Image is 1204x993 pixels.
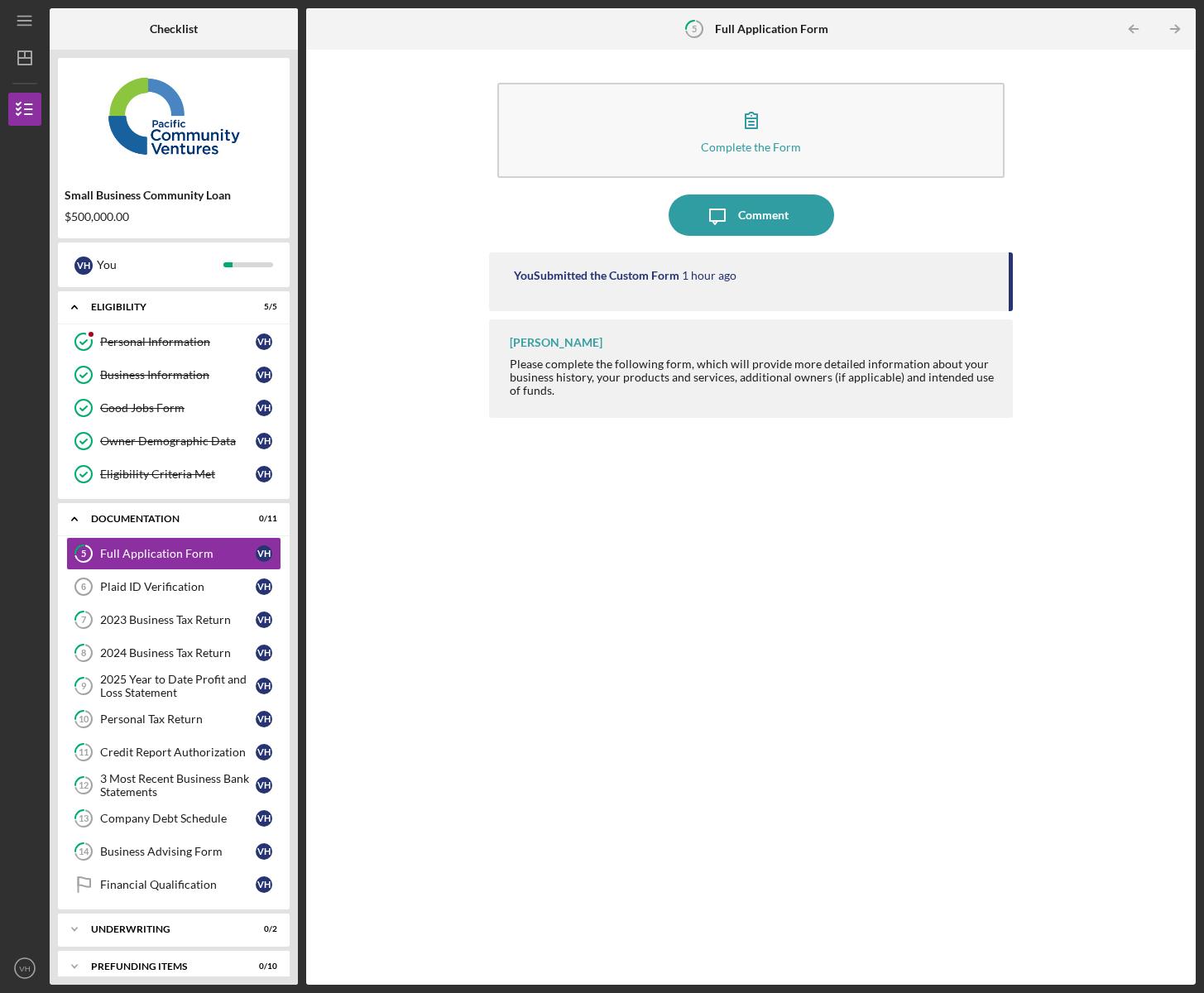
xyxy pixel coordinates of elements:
div: V H [256,578,272,595]
div: Underwriting [91,924,236,934]
div: V H [256,711,272,727]
div: Eligibility Criteria Met [100,468,256,481]
div: V H [256,333,272,350]
div: You [97,251,223,279]
a: Good Jobs FormVH [66,391,281,425]
div: Owner Demographic Data [100,434,256,448]
div: Documentation [91,514,236,524]
a: 123 Most Recent Business Bank StatementsVH [66,769,281,802]
button: VH [8,952,41,985]
a: Personal InformationVH [66,325,281,358]
div: [PERSON_NAME] [510,336,602,349]
a: 5Full Application FormVH [66,537,281,570]
button: Comment [669,194,834,236]
div: V H [256,400,272,416]
div: Credit Report Authorization [100,746,256,759]
a: 92025 Year to Date Profit and Loss StatementVH [66,669,281,703]
text: VH [19,964,30,973]
div: 0 / 10 [247,962,277,971]
div: 2025 Year to Date Profit and Loss Statement [100,673,256,699]
div: Plaid ID Verification [100,580,256,593]
b: Checklist [150,22,198,36]
a: 6Plaid ID VerificationVH [66,570,281,603]
div: You Submitted the Custom Form [514,269,679,282]
div: $500,000.00 [65,210,283,223]
a: 11Credit Report AuthorizationVH [66,736,281,769]
div: 2024 Business Tax Return [100,646,256,660]
tspan: 13 [79,813,89,824]
a: 72023 Business Tax ReturnVH [66,603,281,636]
div: V H [256,645,272,661]
a: 82024 Business Tax ReturnVH [66,636,281,669]
tspan: 11 [79,747,89,758]
div: Business Advising Form [100,845,256,858]
div: Business Information [100,368,256,381]
tspan: 10 [79,714,89,725]
div: Small Business Community Loan [65,189,283,202]
a: Owner Demographic DataVH [66,425,281,458]
a: 14Business Advising FormVH [66,835,281,868]
div: V H [256,876,272,893]
tspan: 12 [79,780,89,791]
div: 0 / 11 [247,514,277,524]
div: V H [256,466,272,482]
tspan: 5 [692,23,697,34]
div: 3 Most Recent Business Bank Statements [100,772,256,799]
tspan: 9 [81,681,87,692]
div: 2023 Business Tax Return [100,613,256,626]
img: Product logo [58,66,290,165]
time: 2025-10-08 16:31 [682,269,736,282]
tspan: 8 [81,648,86,659]
div: Company Debt Schedule [100,812,256,825]
div: Prefunding Items [91,962,236,971]
div: Full Application Form [100,547,256,560]
div: Good Jobs Form [100,401,256,415]
tspan: 14 [79,847,89,857]
a: Business InformationVH [66,358,281,391]
div: V H [256,612,272,628]
b: Full Application Form [715,22,828,36]
div: Comment [738,194,789,236]
div: Eligibility [91,302,236,312]
div: Personal Information [100,335,256,348]
div: Complete the Form [701,141,801,153]
tspan: 5 [81,549,86,559]
button: Complete the Form [497,83,1005,178]
div: V H [256,367,272,383]
div: V H [256,843,272,860]
a: 13Company Debt ScheduleVH [66,802,281,835]
tspan: 6 [81,582,86,592]
div: Personal Tax Return [100,712,256,726]
div: 5 / 5 [247,302,277,312]
div: V H [256,810,272,827]
a: Financial QualificationVH [66,868,281,901]
a: 10Personal Tax ReturnVH [66,703,281,736]
div: V H [256,678,272,694]
div: V H [256,777,272,794]
div: 0 / 2 [247,924,277,934]
tspan: 7 [81,615,87,626]
div: V H [256,744,272,760]
a: Eligibility Criteria MetVH [66,458,281,491]
div: V H [256,545,272,562]
div: V H [74,257,93,275]
div: Please complete the following form, which will provide more detailed information about your busin... [510,357,996,397]
div: Financial Qualification [100,878,256,891]
div: V H [256,433,272,449]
